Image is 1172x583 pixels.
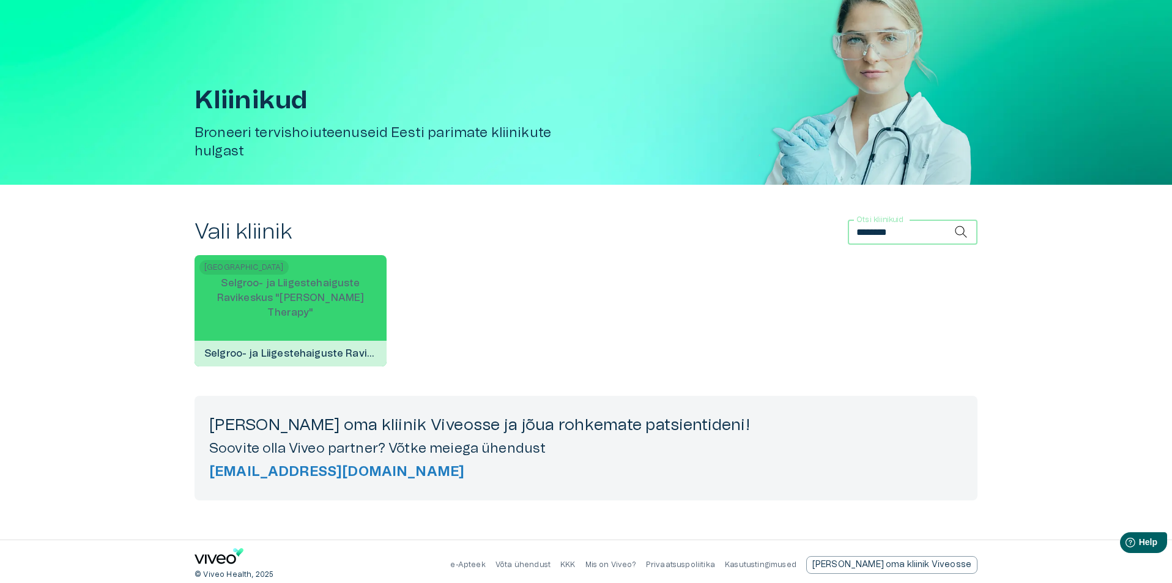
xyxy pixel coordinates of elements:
[195,219,292,245] h2: Vali kliinik
[1077,527,1172,562] iframe: Help widget launcher
[195,124,591,160] h5: Broneeri tervishoiuteenuseid Eesti parimate kliinikute hulgast
[450,561,485,568] a: e-Apteek
[195,548,243,568] a: Navigate to home page
[560,561,576,568] a: KKK
[209,463,963,481] a: Send partnership email to viveo
[812,559,971,571] p: [PERSON_NAME] oma kliinik Viveosse
[806,556,977,574] div: [PERSON_NAME] oma kliinik Viveosse
[209,415,963,435] h4: [PERSON_NAME] oma kliinik Viveosse ja jõua rohkemate patsientideni!
[806,556,977,574] a: Send email to partnership request to viveo
[856,215,903,225] label: Otsi kliinikuid
[725,561,796,568] a: Kasutustingimused
[195,255,387,366] a: [GEOGRAPHIC_DATA]Selgroo- ja Liigestehaiguste Ravikeskus "[PERSON_NAME] Therapy"Selgroo- ja Liige...
[495,560,551,570] p: Võta ühendust
[195,570,273,580] p: © Viveo Health, 2025
[646,561,715,568] a: Privaatsuspoliitika
[209,463,963,481] h5: [EMAIL_ADDRESS][DOMAIN_NAME]
[195,266,387,330] p: Selgroo- ja Liigestehaiguste Ravikeskus "[PERSON_NAME] Therapy"
[195,337,387,370] h6: Selgroo- ja Liigestehaiguste Ravikeskus "[PERSON_NAME] Therapy"
[195,86,591,114] h1: Kliinikud
[585,560,636,570] p: Mis on Viveo?
[199,260,289,275] span: [GEOGRAPHIC_DATA]
[209,440,963,458] h5: Soovite olla Viveo partner? Võtke meiega ühendust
